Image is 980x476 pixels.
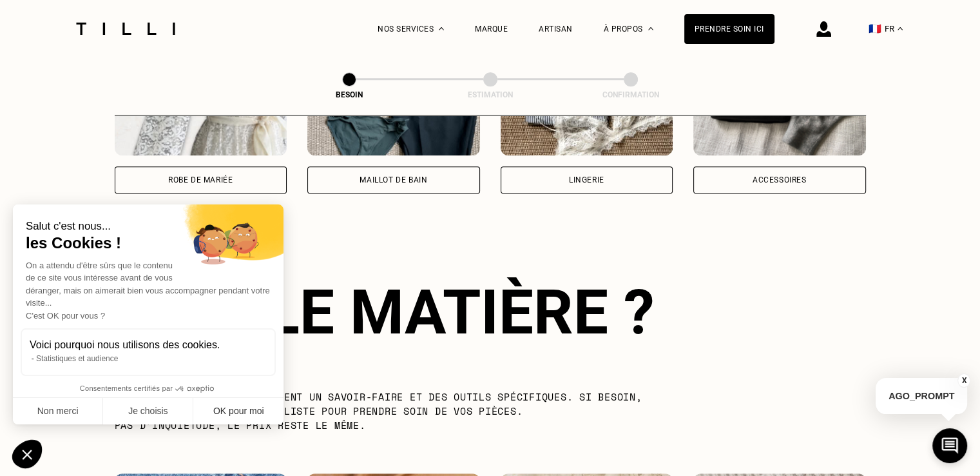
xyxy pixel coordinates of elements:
img: icône connexion [816,21,831,37]
p: Certaines matières nécessitent un savoir-faire et des outils spécifiques. Si besoin, nous mobilis... [115,390,669,432]
div: Besoin [285,90,414,99]
img: Menu déroulant [439,27,444,30]
div: Maillot de bain [360,176,427,184]
a: Marque [475,25,508,34]
img: menu déroulant [898,27,903,30]
img: Logo du service de couturière Tilli [72,23,180,35]
a: Artisan [539,25,573,34]
div: Estimation [426,90,555,99]
button: X [957,373,970,388]
div: Confirmation [566,90,695,99]
div: Accessoires [753,176,807,184]
p: AGO_PROMPT [876,378,967,414]
div: Lingerie [569,176,604,184]
img: Menu déroulant à propos [648,27,653,30]
a: Prendre soin ici [684,14,774,44]
span: 🇫🇷 [869,23,881,35]
div: Robe de mariée [168,176,233,184]
div: Quelle matière ? [115,276,866,348]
